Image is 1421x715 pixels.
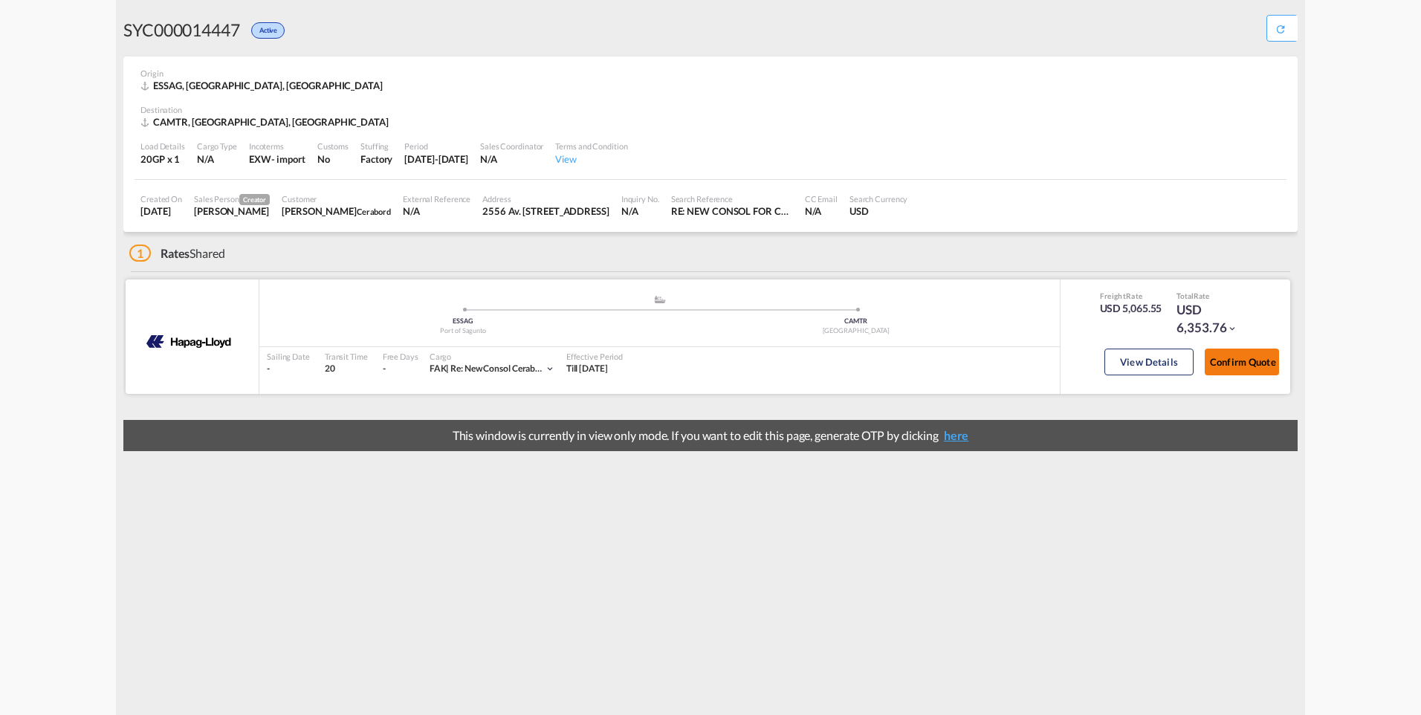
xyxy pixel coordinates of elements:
[404,140,468,152] div: Period
[430,363,545,375] div: re: new consol cerabord
[482,204,609,218] div: 2556 Av. Dalton, Québec, QC G1P 3S4
[259,26,281,40] span: Active
[140,152,185,166] div: 20GP x 1
[1100,291,1162,301] div: Freight Rate
[325,351,368,362] div: Transit Time
[1176,291,1251,301] div: Total Rate
[404,152,468,166] div: 30 Sep 2025
[153,80,383,91] span: ESSAG, [GEOGRAPHIC_DATA], [GEOGRAPHIC_DATA]
[480,140,543,152] div: Sales Coordinator
[140,204,182,218] div: 2 Sep 2025
[621,193,659,204] div: Inquiry No.
[849,204,908,218] div: USD
[282,193,391,204] div: Customer
[849,193,908,204] div: Search Currency
[325,363,368,375] div: 20
[1275,23,1286,35] md-icon: icon-refresh
[555,140,627,152] div: Terms and Condition
[383,363,386,375] div: -
[161,246,190,260] span: Rates
[140,79,386,92] div: ESSAG, Port of Sagunto, Europe
[621,204,659,218] div: N/A
[267,317,660,326] div: ESSAG
[446,363,449,374] span: |
[134,323,250,360] img: HAPAG LLOYD
[671,204,793,218] div: RE: NEW CONSOL FOR CERABORD
[1227,323,1237,334] md-icon: icon-chevron-down
[240,18,288,42] div: Active
[249,140,305,152] div: Incoterms
[482,193,609,204] div: Address
[197,140,237,152] div: Cargo Type
[1104,349,1194,375] button: View Details
[140,68,1281,79] div: Origin
[566,363,608,375] div: Till 30 Sep 2025
[282,204,391,218] div: Normand Poulin
[651,296,669,303] md-icon: assets/icons/custom/ship-fill.svg
[317,152,349,166] div: No
[480,152,543,166] div: N/A
[360,140,392,152] div: Stuffing
[140,193,182,204] div: Created On
[939,428,969,442] span: here
[545,363,555,374] md-icon: icon-chevron-down
[249,152,271,166] div: EXW
[555,152,627,166] div: View
[267,363,310,375] div: -
[566,363,608,374] span: Till [DATE]
[317,140,349,152] div: Customs
[267,326,660,336] div: Port of Sagunto
[129,245,151,262] span: 1
[1100,301,1162,316] div: USD 5,065.55
[140,104,1281,115] div: Destination
[805,204,838,218] div: N/A
[357,207,391,216] span: Cerabord
[123,18,240,42] div: SYC000014447
[805,193,838,204] div: CC Email
[271,152,305,166] div: - import
[129,245,225,262] div: Shared
[140,115,392,129] div: CAMTR, Port of Montreal, North America
[660,326,1053,336] div: [GEOGRAPHIC_DATA]
[197,152,237,166] div: N/A
[383,351,418,362] div: Free Days
[239,194,270,205] span: Creator
[1205,349,1279,375] button: Confirm Quote
[671,193,793,204] div: Search Reference
[403,204,470,218] div: N/A
[403,193,470,204] div: External Reference
[194,204,270,218] div: Karen Mercier
[123,420,1298,451] div: This window is currently in view only mode. If you want to edit this page, generate OTP by clicking
[430,351,555,362] div: Cargo
[140,140,185,152] div: Load Details
[1275,16,1290,35] div: Quote PDF is not available at this time
[660,317,1053,326] div: CAMTR
[566,351,623,362] div: Effective Period
[430,363,451,374] span: FAK
[267,351,310,362] div: Sailing Date
[194,193,270,205] div: Sales Person
[360,152,392,166] div: Factory Stuffing
[1176,301,1251,337] div: USD 6,353.76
